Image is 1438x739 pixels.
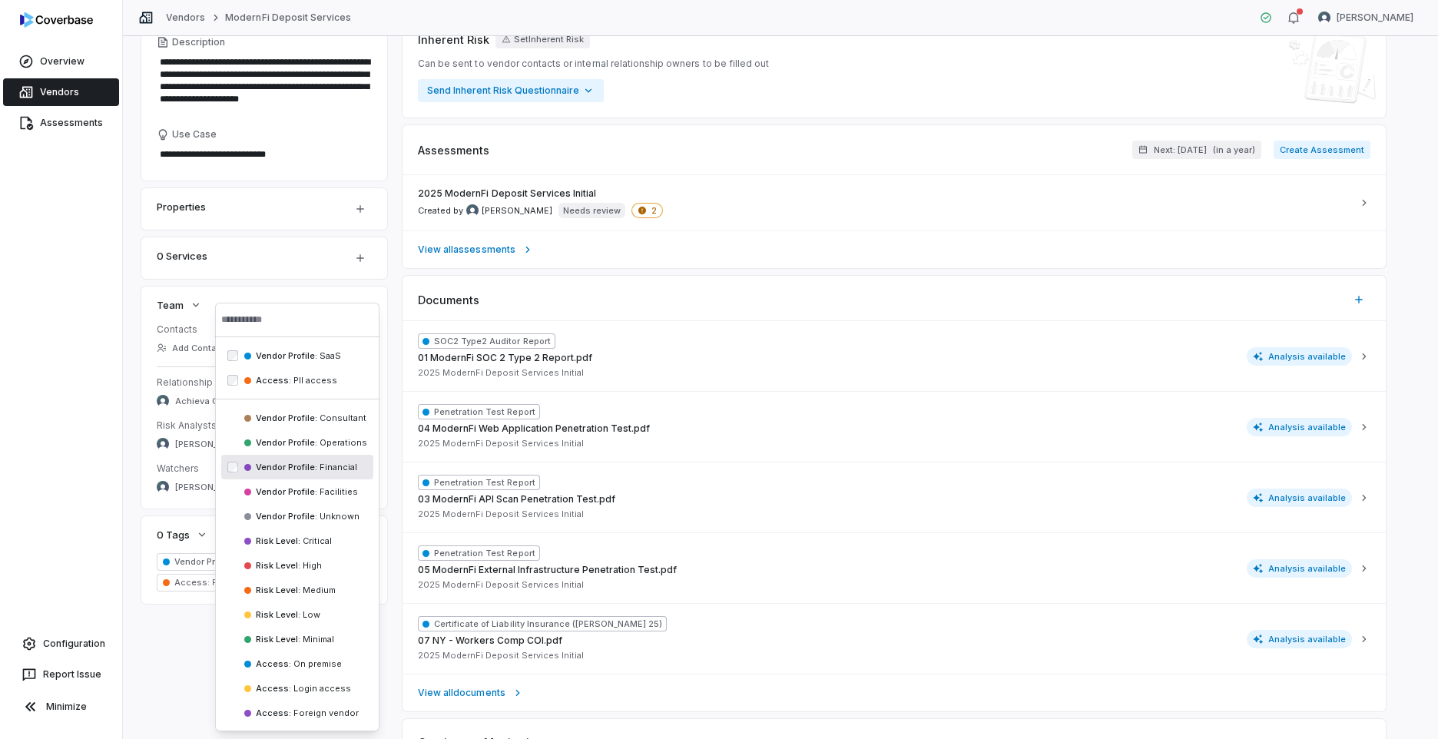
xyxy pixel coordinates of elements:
[172,36,225,48] span: Description
[157,376,372,389] dt: Relationship Owners
[175,439,246,450] span: [PERSON_NAME]
[418,404,540,419] span: Penetration Test Report
[1132,141,1261,159] button: Next: [DATE](in a year)
[1247,418,1353,436] span: Analysis available
[172,128,217,141] span: Use Case
[166,12,205,24] a: Vendors
[403,230,1386,268] a: View allassessments
[256,375,291,386] span: Access :
[403,532,1386,603] button: Penetration Test Report05 ModernFi External Infrastructure Penetration Test.pdf2025 ModernFi Depo...
[495,30,590,48] button: SetInherent Risk
[1247,630,1353,648] span: Analysis available
[418,367,584,379] span: 2025 ModernFi Deposit Services Initial
[317,437,367,448] span: Operations
[256,708,291,718] span: Access :
[1247,347,1353,366] span: Analysis available
[418,204,552,217] span: Created by
[256,683,291,694] span: Access :
[631,203,663,218] span: 2
[157,419,372,432] dt: Risk Analysts
[300,585,336,595] span: Medium
[403,462,1386,532] button: Penetration Test Report03 ModernFi API Scan Penetration Test.pdf2025 ModernFi Deposit Services In...
[418,352,592,364] span: 01 ModernFi SOC 2 Type 2 Report.pdf
[152,334,230,362] button: Add Contact
[256,511,317,522] span: Vendor Profile :
[403,175,1386,230] a: 2025 ModernFi Deposit Services InitialCreated by Stephan Gonzalez avatar[PERSON_NAME]Needs review2
[317,413,366,423] span: Consultant
[291,658,342,669] span: On premise
[418,187,597,200] span: 2025 ModernFi Deposit Services Initial
[20,12,93,28] img: logo-D7KZi-bG.svg
[210,577,256,588] span: PII access
[300,560,322,571] span: High
[157,51,372,122] textarea: Description
[175,396,293,407] span: Achieva Credit Union Admin
[403,674,1386,711] a: View alldocuments
[3,48,119,75] a: Overview
[6,630,116,658] a: Configuration
[175,482,246,493] span: [PERSON_NAME]
[403,321,1386,391] button: SOC2 Type2 Auditor Report01 ModernFi SOC 2 Type 2 Report.pdf2025 ModernFi Deposit Services Initia...
[256,585,300,595] span: Risk Level :
[256,437,317,448] span: Vendor Profile :
[291,683,351,694] span: Login access
[418,292,479,308] span: Documents
[418,142,489,158] span: Assessments
[300,535,332,546] span: Critical
[291,375,337,386] span: PII access
[256,634,300,645] span: Risk Level :
[152,291,207,319] button: Team
[418,545,540,561] span: Penetration Test Report
[563,204,621,217] p: Needs review
[1213,144,1255,156] span: ( in a year )
[1247,489,1353,507] span: Analysis available
[418,579,584,591] span: 2025 ModernFi Deposit Services Initial
[1247,559,1353,578] span: Analysis available
[157,323,372,336] dt: Contacts
[418,58,769,70] span: Can be sent to vendor contacts or internal relationship owners to be filled out
[6,691,116,722] button: Minimize
[418,635,562,647] span: 07 NY - Workers Comp COI.pdf
[157,528,190,542] span: 0 Tags
[418,509,584,520] span: 2025 ModernFi Deposit Services Initial
[418,475,540,490] span: Penetration Test Report
[3,78,119,106] a: Vendors
[418,31,489,48] span: Inherent Risk
[418,616,667,631] span: Certificate of Liability Insurance ([PERSON_NAME] 25)
[418,79,604,102] button: Send Inherent Risk Questionnaire
[317,350,341,361] span: SaaS
[6,661,116,688] button: Report Issue
[157,144,372,165] textarea: Use Case
[157,462,372,475] dt: Watchers
[225,12,351,24] a: ModernFi Deposit Services
[174,577,210,588] span: Access :
[418,423,650,435] span: 04 ModernFi Web Application Penetration Test.pdf
[1309,6,1423,29] button: Stephan Gonzalez avatar[PERSON_NAME]
[418,650,584,661] span: 2025 ModernFi Deposit Services Initial
[300,634,334,645] span: Minimal
[157,438,169,450] img: Stephan Gonzalez avatar
[418,438,584,449] span: 2025 ModernFi Deposit Services Initial
[317,511,359,522] span: Unknown
[256,462,317,472] span: Vendor Profile :
[317,486,358,497] span: Facilities
[418,244,515,256] span: View all assessments
[1154,144,1207,156] span: Next: [DATE]
[1274,141,1370,159] button: Create Assessment
[418,493,615,505] span: 03 ModernFi API Scan Penetration Test.pdf
[256,535,300,546] span: Risk Level :
[256,413,317,423] span: Vendor Profile :
[403,391,1386,462] button: Penetration Test Report04 ModernFi Web Application Penetration Test.pdf2025 ModernFi Deposit Serv...
[291,708,359,718] span: Foreign vendor
[466,204,479,217] img: Stephan Gonzalez avatar
[256,486,317,497] span: Vendor Profile :
[152,521,213,548] button: 0 Tags
[157,298,184,312] span: Team
[418,333,555,349] span: SOC2 Type2 Auditor Report
[3,109,119,137] a: Assessments
[1318,12,1330,24] img: Stephan Gonzalez avatar
[256,658,291,669] span: Access :
[215,337,379,731] div: Suggestions
[157,395,169,407] img: Achieva Credit Union Admin avatar
[256,560,300,571] span: Risk Level :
